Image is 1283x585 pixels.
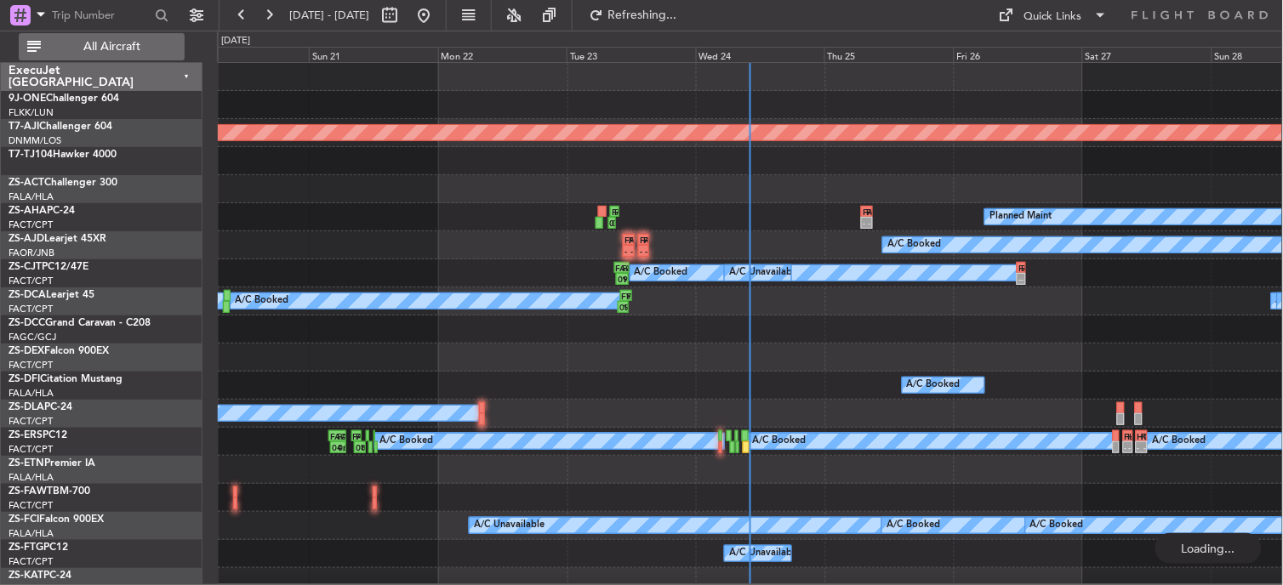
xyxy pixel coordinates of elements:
a: T7-AJIChallenger 604 [9,122,112,132]
span: T7-AJI [9,122,39,132]
a: ZS-DEXFalcon 900EX [9,346,109,356]
div: 07:51 Z [610,218,613,228]
div: FACT [615,207,619,217]
a: FLKK/LUN [9,106,54,119]
a: FALA/HLA [9,471,54,484]
a: ZS-ERSPC12 [9,430,67,440]
div: Mon 22 [438,47,567,62]
div: - [644,246,648,256]
span: ZS-ETN [9,458,44,469]
div: FAMG [622,263,628,273]
div: A/C Unavailable [474,513,545,538]
div: FACT [626,291,630,301]
div: FACT [629,235,633,245]
div: A/C Unavailable [729,541,800,566]
div: - [1125,442,1128,452]
span: ZS-DCC [9,318,45,328]
div: A/C Booked [907,372,961,398]
a: ZS-DCALearjet 45 [9,290,94,300]
span: ZS-DCA [9,290,46,300]
div: A/C Unavailable [729,260,800,286]
span: ZS-DFI [9,374,40,384]
div: FACT [616,263,622,273]
div: - [1128,442,1132,452]
a: FACT/CPT [9,303,53,315]
a: ZS-AHAPC-24 [9,206,75,216]
a: ZS-CJTPC12/47E [9,262,88,272]
span: ZS-FTG [9,542,43,553]
span: ZS-AJD [9,234,44,244]
button: Refreshing... [581,2,683,29]
a: ZS-DCCGrand Caravan - C208 [9,318,151,328]
div: Thu 25 [824,47,954,62]
div: FAOR [644,235,648,245]
a: FAGC/GCJ [9,331,56,344]
div: HTGW [1128,431,1132,441]
div: A/C Booked [635,260,688,286]
div: - [1138,442,1142,452]
span: All Aircraft [44,41,180,53]
a: ZS-FAWTBM-700 [9,486,90,497]
div: FLSK [1125,431,1128,441]
div: Sat 20 [180,47,310,62]
div: Loading... [1155,533,1262,564]
div: - [629,246,633,256]
a: FACT/CPT [9,415,53,428]
div: - [1142,442,1146,452]
a: ZS-AJDLearjet 45XR [9,234,106,244]
div: FALA [353,431,356,441]
div: 11:39 Z [623,274,627,284]
span: ZS-ERS [9,430,43,440]
div: - [1018,274,1021,284]
span: [DATE] - [DATE] [289,8,369,23]
div: FAMG [1018,263,1021,273]
span: ZS-CJT [9,262,42,272]
div: FACT [640,235,644,245]
div: 09:42 Z [619,302,623,312]
span: ZS-DEX [9,346,44,356]
div: - [1022,274,1024,284]
a: FACT/CPT [9,275,53,287]
a: ZS-KATPC-24 [9,571,71,581]
span: ZS-FAW [9,486,47,497]
span: Refreshing... [607,9,678,21]
a: ZS-DLAPC-24 [9,402,72,412]
input: Trip Number [52,3,150,28]
div: Tue 23 [567,47,696,62]
div: A/C Booked [1152,429,1206,454]
div: FACT [330,431,337,441]
span: 9J-ONE [9,94,46,104]
div: - [863,218,867,228]
span: T7-TJ104 [9,150,53,160]
div: 06:59 Z [338,442,344,452]
div: FAOR [624,235,629,245]
div: KOGA [1142,431,1146,441]
div: A/C Booked [753,429,807,454]
div: FALA [337,431,344,441]
div: A/C Booked [1030,513,1084,538]
span: ZS-ACT [9,178,44,188]
div: Fri 26 [954,47,1083,62]
span: ZS-FCI [9,514,39,525]
button: Quick Links [990,2,1116,29]
a: ZS-ETNPremier IA [9,458,95,469]
div: A/C Booked [887,513,940,538]
a: ZS-ACTChallenger 300 [9,178,117,188]
a: 9J-ONEChallenger 604 [9,94,119,104]
a: ZS-DFICitation Mustang [9,374,123,384]
a: FACT/CPT [9,359,53,372]
div: A/C Booked [887,232,941,258]
div: FAGM [867,207,871,217]
a: ZS-FTGPC12 [9,542,68,553]
button: All Aircraft [19,33,185,60]
span: ZS-KAT [9,571,43,581]
div: 11:34 Z [623,302,626,312]
a: FALA/HLA [9,190,54,203]
div: 10:41 Z [360,442,364,452]
div: A/C Booked [235,288,288,314]
a: DNMM/LOS [9,134,61,147]
div: 09:24 Z [618,274,622,284]
a: ZS-FCIFalcon 900EX [9,514,104,525]
span: ZS-DLA [9,402,44,412]
div: [DATE] [221,34,250,48]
